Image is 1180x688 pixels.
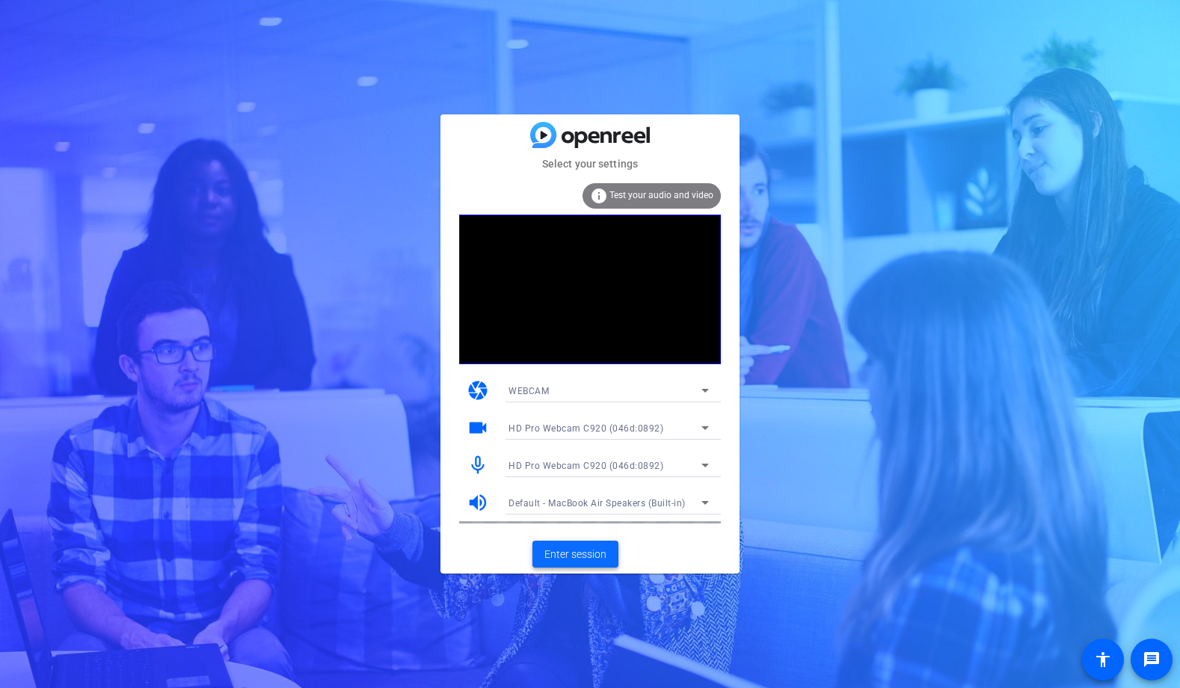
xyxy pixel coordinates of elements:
span: WEBCAM [508,386,549,396]
span: Default - MacBook Air Speakers (Built-in) [508,498,686,509]
mat-icon: mic_none [467,454,489,476]
span: Enter session [544,547,606,562]
mat-icon: message [1143,651,1161,669]
mat-icon: accessibility [1094,651,1112,669]
span: HD Pro Webcam C920 (046d:0892) [508,423,663,434]
mat-icon: volume_up [467,491,489,514]
mat-icon: videocam [467,417,489,439]
mat-icon: camera [467,379,489,402]
img: blue-gradient.svg [530,122,650,148]
mat-icon: info [590,187,608,205]
span: HD Pro Webcam C920 (046d:0892) [508,461,663,471]
span: Test your audio and video [609,190,713,200]
mat-card-subtitle: Select your settings [440,156,740,172]
button: Enter session [532,541,618,568]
